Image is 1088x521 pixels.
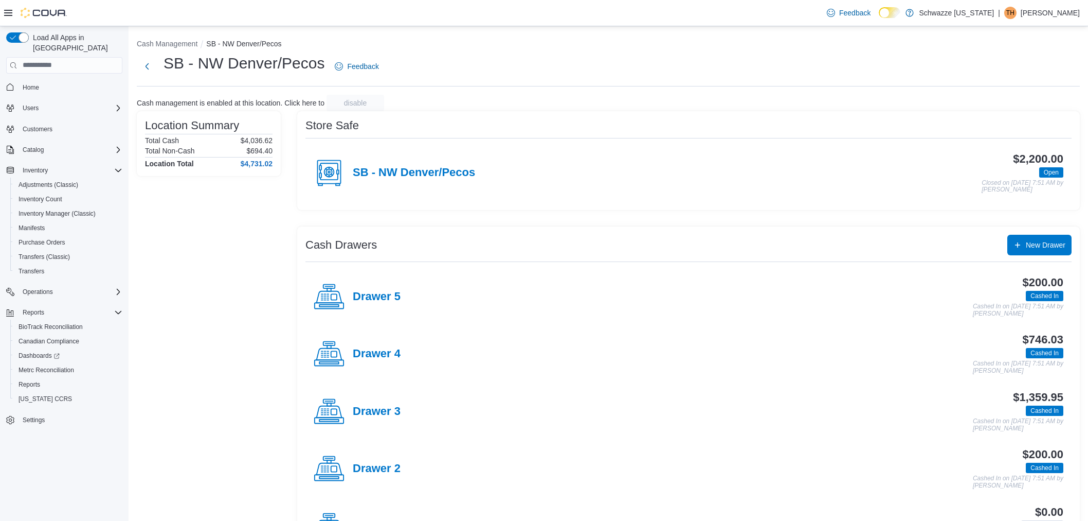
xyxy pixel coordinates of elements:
[6,76,122,455] nav: Complex example
[10,377,126,392] button: Reports
[879,18,879,19] span: Dark Mode
[1013,391,1063,404] h3: $1,359.95
[14,350,64,362] a: Dashboards
[998,7,1000,19] p: |
[19,323,83,331] span: BioTrack Reconciliation
[145,160,194,168] h4: Location Total
[10,178,126,192] button: Adjustments (Classic)
[145,136,179,145] h6: Total Cash
[19,81,43,94] a: Home
[19,210,96,218] span: Inventory Manager (Classic)
[1030,463,1059,473] span: Cashed In
[1030,406,1059,415] span: Cashed In
[10,192,126,206] button: Inventory Count
[2,285,126,299] button: Operations
[137,40,197,48] button: Cash Management
[19,238,65,247] span: Purchase Orders
[2,121,126,136] button: Customers
[23,104,39,112] span: Users
[353,290,401,304] h4: Drawer 5
[14,335,83,348] a: Canadian Compliance
[14,179,82,191] a: Adjustments (Classic)
[10,320,126,334] button: BioTrack Reconciliation
[19,164,122,177] span: Inventory
[137,56,157,77] button: Next
[1030,349,1059,358] span: Cashed In
[353,405,401,419] h4: Drawer 3
[1026,406,1063,416] span: Cashed In
[23,308,44,317] span: Reports
[2,80,126,95] button: Home
[19,366,74,374] span: Metrc Reconciliation
[23,83,39,92] span: Home
[305,119,359,132] h3: Store Safe
[839,8,871,18] span: Feedback
[1026,291,1063,301] span: Cashed In
[14,321,122,333] span: BioTrack Reconciliation
[10,392,126,406] button: [US_STATE] CCRS
[14,251,74,263] a: Transfers (Classic)
[10,235,126,250] button: Purchase Orders
[14,364,122,376] span: Metrc Reconciliation
[353,348,401,361] h4: Drawer 4
[14,265,122,277] span: Transfers
[1023,334,1063,346] h3: $746.03
[14,236,69,249] a: Purchase Orders
[10,264,126,279] button: Transfers
[19,123,122,135] span: Customers
[14,222,122,234] span: Manifests
[19,144,122,156] span: Catalog
[10,250,126,264] button: Transfers (Classic)
[1030,291,1059,301] span: Cashed In
[14,335,122,348] span: Canadian Compliance
[823,3,875,23] a: Feedback
[19,306,48,319] button: Reports
[14,265,48,277] a: Transfers
[2,143,126,157] button: Catalog
[1006,7,1014,19] span: TH
[1023,448,1063,461] h3: $200.00
[14,207,122,220] span: Inventory Manager (Classic)
[353,462,401,476] h4: Drawer 2
[19,286,122,298] span: Operations
[2,412,126,427] button: Settings
[19,164,52,177] button: Inventory
[347,61,378,72] span: Feedback
[919,7,994,19] p: Schwazze [US_STATE]
[1026,348,1063,358] span: Cashed In
[2,305,126,320] button: Reports
[14,321,87,333] a: BioTrack Reconciliation
[19,414,49,426] a: Settings
[879,7,900,18] input: Dark Mode
[19,413,122,426] span: Settings
[14,364,78,376] a: Metrc Reconciliation
[344,98,367,108] span: disable
[1004,7,1017,19] div: TJ Holt
[14,193,122,205] span: Inventory Count
[23,288,53,296] span: Operations
[241,136,273,145] p: $4,036.62
[327,95,384,111] button: disable
[14,179,122,191] span: Adjustments (Classic)
[23,416,45,424] span: Settings
[305,239,377,251] h3: Cash Drawers
[21,8,67,18] img: Cova
[973,303,1063,317] p: Cashed In on [DATE] 7:51 AM by [PERSON_NAME]
[19,253,70,261] span: Transfers (Classic)
[19,286,57,298] button: Operations
[19,337,79,345] span: Canadian Compliance
[14,393,76,405] a: [US_STATE] CCRS
[14,393,122,405] span: Washington CCRS
[19,81,122,94] span: Home
[14,251,122,263] span: Transfers (Classic)
[331,56,383,77] a: Feedback
[23,166,48,175] span: Inventory
[145,119,239,132] h3: Location Summary
[2,163,126,178] button: Inventory
[19,352,60,360] span: Dashboards
[19,306,122,319] span: Reports
[137,39,1080,51] nav: An example of EuiBreadcrumbs
[1026,240,1065,250] span: New Drawer
[19,144,48,156] button: Catalog
[2,101,126,115] button: Users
